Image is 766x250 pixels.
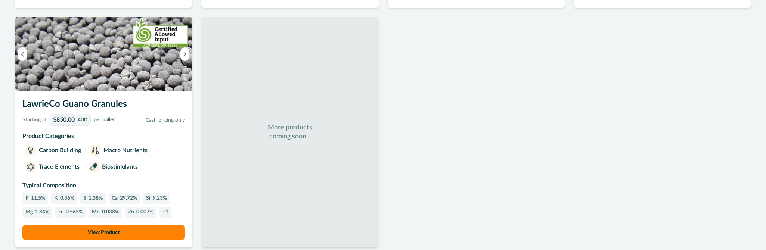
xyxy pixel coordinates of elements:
[31,194,45,202] p: 11.5%
[89,194,103,202] p: 1.38%
[92,147,99,154] img: Macro Nutrients
[27,147,34,154] img: Carbon Building
[162,208,168,216] p: + 1
[112,194,118,202] p: Ca
[103,146,148,155] p: Macro Nutrients
[102,162,138,171] p: Biostimulants
[22,97,185,114] h3: LawrieCo Guano Granules
[53,117,75,123] p: $850.00
[66,208,83,216] p: 0.565%
[22,181,185,190] p: Typical Composition
[39,146,81,155] p: Carbon Building
[58,208,63,216] p: Fe
[90,163,97,171] img: Biostimulants
[25,194,29,202] p: P
[22,225,185,240] button: View Product
[22,116,47,124] p: Starting at
[180,47,189,61] button: Next image
[136,208,153,216] p: 0.007%
[118,116,185,124] p: Cash pricing only
[120,194,137,202] p: 29.72%
[78,118,87,122] p: AUD
[128,208,134,216] p: Zn
[94,116,115,124] p: per pallet
[92,208,100,216] p: Mn
[83,194,86,202] p: S
[54,194,58,202] p: K
[102,208,119,216] p: 0.038%
[18,47,27,61] button: Previous image
[39,162,80,171] p: Trace Elements
[35,208,49,216] p: 1.84%
[25,208,33,216] p: Mg
[27,163,34,171] img: Trace Elements
[153,194,167,202] p: 9.23%
[267,123,312,141] p: More products coming soon...
[60,194,74,202] p: 0.36%
[146,194,151,202] p: Si
[22,132,185,141] p: Product Categories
